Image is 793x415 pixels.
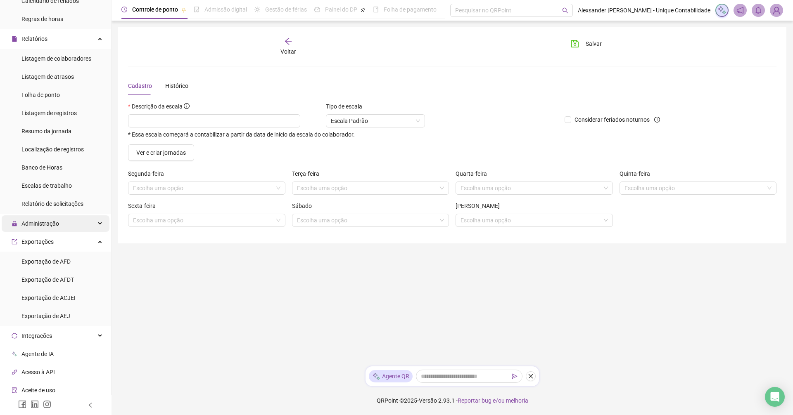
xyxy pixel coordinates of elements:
[21,313,70,319] span: Exportação de AEJ
[326,102,368,111] label: Tipo de escala
[292,169,325,178] label: Terça-feira
[128,132,355,138] span: * Essa escala começará a contabilizar a partir da data de início da escala do colaborador.
[419,397,437,404] span: Versão
[21,238,54,245] span: Exportações
[292,201,317,210] label: Sábado
[21,258,71,265] span: Exportação de AFD
[21,200,83,207] span: Relatório de solicitações
[184,103,190,109] span: info-circle
[717,6,727,15] img: sparkle-icon.fc2bf0ac1784a2077858766a79e2daf3.svg
[21,146,84,153] span: Localização de registros
[571,40,579,48] span: save
[21,164,62,171] span: Banco de Horas
[372,372,380,381] img: sparkle-icon.fc2bf0ac1784a2077858766a79e2daf3.svg
[21,128,71,134] span: Resumo da jornada
[112,386,793,415] footer: QRPoint © 2025 - 2.93.1 -
[12,387,17,393] span: audit
[21,220,59,227] span: Administração
[512,373,518,379] span: send
[12,333,17,339] span: sync
[654,117,660,123] span: info-circle
[31,400,39,408] span: linkedin
[12,369,17,375] span: api
[325,6,357,13] span: Painel do DP
[331,115,420,127] span: Escala Padrão
[456,169,492,178] label: Quarta-feira
[21,73,74,80] span: Listagem de atrasos
[21,182,72,189] span: Escalas de trabalho
[620,169,655,178] label: Quinta-feira
[578,6,710,15] span: Alexsander [PERSON_NAME] - Unique Contabilidade
[12,221,17,226] span: lock
[21,35,47,42] span: Relatórios
[194,7,199,12] span: file-done
[265,6,307,13] span: Gestão de férias
[181,7,186,12] span: pushpin
[132,6,178,13] span: Controle de ponto
[736,7,744,14] span: notification
[21,351,54,357] span: Agente de IA
[21,295,77,301] span: Exportação de ACJEF
[314,7,320,12] span: dashboard
[284,37,292,45] span: arrow-left
[562,7,568,14] span: search
[571,115,653,124] span: Considerar feriados noturnos
[280,48,296,55] span: Voltar
[21,332,52,339] span: Integrações
[361,7,366,12] span: pushpin
[254,7,260,12] span: sun
[12,36,17,42] span: file
[565,37,608,50] button: Salvar
[384,6,437,13] span: Folha de pagamento
[21,55,91,62] span: Listagem de colaboradores
[21,276,74,283] span: Exportação de AFDT
[121,7,127,12] span: clock-circle
[458,397,528,404] span: Reportar bug e/ou melhoria
[770,4,783,17] img: 95136
[12,239,17,245] span: export
[755,7,762,14] span: bell
[21,92,60,98] span: Folha de ponto
[128,144,194,161] button: Ver e criar jornadas
[128,201,161,210] label: Sexta-feira
[373,7,379,12] span: book
[128,83,152,89] span: Cadastro
[528,373,534,379] span: close
[765,387,785,407] div: Open Intercom Messenger
[88,402,93,408] span: left
[21,369,55,375] span: Acesso à API
[456,201,505,210] label: Domingo
[18,400,26,408] span: facebook
[128,169,169,178] label: Segunda-feira
[43,400,51,408] span: instagram
[586,39,602,48] span: Salvar
[21,16,63,22] span: Regras de horas
[132,103,183,110] span: Descrição da escala
[369,370,413,382] div: Agente QR
[21,110,77,116] span: Listagem de registros
[165,81,188,90] div: Histórico
[21,387,55,394] span: Aceite de uso
[204,6,247,13] span: Admissão digital
[136,148,186,157] span: Ver e criar jornadas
